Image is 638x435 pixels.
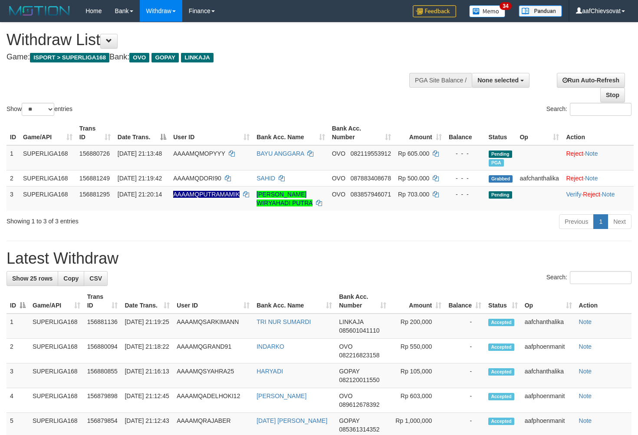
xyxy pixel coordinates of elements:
[29,339,84,363] td: SUPERLIGA168
[608,214,631,229] a: Next
[398,191,429,198] span: Rp 703.000
[488,418,514,425] span: Accepted
[390,314,445,339] td: Rp 200,000
[339,368,359,375] span: GOPAY
[20,145,76,170] td: SUPERLIGA168
[351,175,391,182] span: Copy 087883408678 to clipboard
[488,343,514,351] span: Accepted
[339,343,352,350] span: OVO
[118,150,162,157] span: [DATE] 21:13:48
[29,388,84,413] td: SUPERLIGA168
[170,121,253,145] th: User ID: activate to sort column ascending
[332,175,345,182] span: OVO
[84,271,108,286] a: CSV
[489,191,512,199] span: Pending
[445,388,485,413] td: -
[22,103,54,116] select: Showentries
[253,289,335,314] th: Bank Acc. Name: activate to sort column ascending
[398,150,429,157] span: Rp 605.000
[449,174,482,183] div: - - -
[29,363,84,388] td: SUPERLIGA168
[562,186,634,211] td: · ·
[579,343,592,350] a: Note
[79,150,110,157] span: 156880726
[257,175,275,182] a: SAHID
[173,363,253,388] td: AAAAMQSYAHRA25
[472,73,529,88] button: None selected
[579,417,592,424] a: Note
[173,175,221,182] span: AAAAMQDORI90
[84,363,122,388] td: 156880855
[521,289,576,314] th: Op: activate to sort column ascending
[579,392,592,399] a: Note
[485,289,521,314] th: Status: activate to sort column ascending
[118,175,162,182] span: [DATE] 21:19:42
[600,88,625,102] a: Stop
[7,363,29,388] td: 3
[29,289,84,314] th: Game/API: activate to sort column ascending
[84,388,122,413] td: 156879898
[7,213,260,226] div: Showing 1 to 3 of 3 entries
[257,368,283,375] a: HARYADI
[7,121,20,145] th: ID
[173,289,253,314] th: User ID: activate to sort column ascending
[339,401,379,408] span: Copy 089612678392 to clipboard
[570,103,631,116] input: Search:
[332,191,345,198] span: OVO
[562,121,634,145] th: Action
[445,339,485,363] td: -
[516,121,562,145] th: Op: activate to sort column ascending
[566,175,583,182] a: Reject
[449,190,482,199] div: - - -
[477,77,519,84] span: None selected
[521,363,576,388] td: aafchanthalika
[339,392,352,399] span: OVO
[173,150,225,157] span: AAAAMQMOPYYY
[63,275,79,282] span: Copy
[114,121,170,145] th: Date Trans.: activate to sort column descending
[173,339,253,363] td: AAAAMQGRAND91
[20,186,76,211] td: SUPERLIGA168
[121,314,173,339] td: [DATE] 21:19:25
[485,121,516,145] th: Status
[585,150,598,157] a: Note
[84,339,122,363] td: 156880094
[173,314,253,339] td: AAAAMQSARKIMANN
[566,150,583,157] a: Reject
[20,121,76,145] th: Game/API: activate to sort column ascending
[20,170,76,186] td: SUPERLIGA168
[500,2,511,10] span: 34
[329,121,395,145] th: Bank Acc. Number: activate to sort column ascending
[445,289,485,314] th: Balance: activate to sort column ascending
[579,318,592,325] a: Note
[546,271,631,284] label: Search:
[332,150,345,157] span: OVO
[562,170,634,186] td: ·
[413,5,456,17] img: Feedback.jpg
[339,327,379,334] span: Copy 085601041110 to clipboard
[257,150,304,157] a: BAYU ANGGARA
[7,4,72,17] img: MOTION_logo.png
[395,121,445,145] th: Amount: activate to sort column ascending
[7,388,29,413] td: 4
[7,314,29,339] td: 1
[351,191,391,198] span: Copy 083857946071 to clipboard
[521,388,576,413] td: aafphoenmanit
[7,289,29,314] th: ID: activate to sort column descending
[469,5,506,17] img: Button%20Memo.svg
[129,53,149,62] span: OVO
[488,368,514,376] span: Accepted
[76,121,114,145] th: Trans ID: activate to sort column ascending
[409,73,472,88] div: PGA Site Balance /
[30,53,109,62] span: ISPORT > SUPERLIGA168
[7,170,20,186] td: 2
[546,103,631,116] label: Search:
[257,392,306,399] a: [PERSON_NAME]
[390,363,445,388] td: Rp 105,000
[257,417,327,424] a: [DATE] [PERSON_NAME]
[351,150,391,157] span: Copy 082119553912 to clipboard
[7,103,72,116] label: Show entries
[181,53,214,62] span: LINKAJA
[151,53,179,62] span: GOPAY
[585,175,598,182] a: Note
